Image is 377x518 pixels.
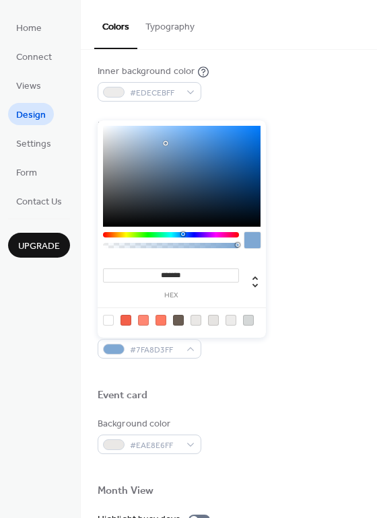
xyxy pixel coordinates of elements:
span: Contact Us [16,195,62,209]
div: Inner background color [98,65,195,79]
a: Connect [8,45,60,67]
div: Month View [98,484,153,498]
span: Upgrade [18,239,60,254]
button: Upgrade [8,233,70,258]
span: #EDECEBFF [130,86,180,100]
a: Form [8,161,45,183]
div: Event card [98,389,147,403]
div: rgb(255, 135, 115) [138,315,149,326]
span: Form [16,166,37,180]
div: Background color [98,417,199,431]
div: rgb(234, 232, 230) [191,315,201,326]
div: rgb(255, 255, 255) [103,315,114,326]
span: #7FA8D3FF [130,343,180,357]
div: rgb(106, 93, 83) [173,315,184,326]
span: Connect [16,50,52,65]
a: Views [8,74,49,96]
div: rgba(243, 94, 71, 0.9882352941176471) [121,315,131,326]
div: rgb(213, 216, 216) [243,315,254,326]
span: Home [16,22,42,36]
span: Design [16,108,46,122]
div: rgb(230, 228, 226) [208,315,219,326]
div: rgba(255, 43, 6, 0.6274509803921569) [156,315,166,326]
span: Settings [16,137,51,151]
label: hex [103,292,239,299]
a: Settings [8,132,59,154]
div: rgb(237, 236, 235) [226,315,236,326]
span: Views [16,79,41,94]
a: Contact Us [8,190,70,212]
a: Design [8,103,54,125]
span: #EAE8E6FF [130,439,180,453]
a: Home [8,16,50,38]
